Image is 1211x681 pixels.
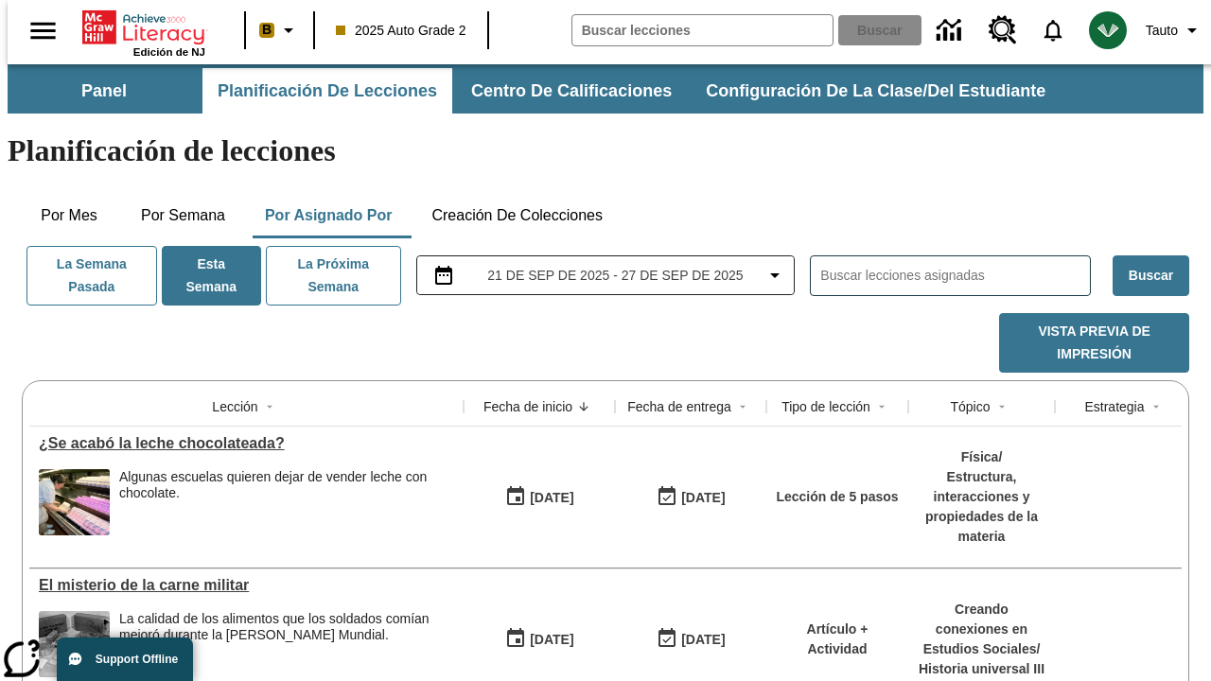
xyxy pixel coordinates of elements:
div: Fecha de inicio [483,397,572,416]
span: Tauto [1146,21,1178,41]
a: El misterio de la carne militar , Lecciones [39,577,454,594]
button: Sort [572,395,595,418]
div: La calidad de los alimentos que los soldados comían mejoró durante la Segunda Guerra Mundial. [119,611,454,677]
p: La calidad de los alimentos que los soldados comían mejoró durante la [PERSON_NAME] Mundial. [119,611,454,643]
button: 09/21/25: Último día en que podrá accederse la lección [650,621,731,657]
a: ¿Se acabó la leche chocolateada?, Lecciones [39,435,454,452]
span: Planificación de lecciones [218,80,437,102]
a: Centro de información [925,5,977,57]
span: Configuración de la clase/del estudiante [706,80,1045,102]
div: Estrategia [1084,397,1144,416]
button: Creación de colecciones [416,193,618,238]
a: Centro de recursos, Se abrirá en una pestaña nueva. [977,5,1028,56]
div: Tópico [950,397,990,416]
div: [DATE] [530,628,573,652]
button: Sort [870,395,893,418]
button: Vista previa de impresión [999,313,1189,373]
p: Historia universal III [918,659,1045,679]
button: Sort [258,395,281,418]
button: Escoja un nuevo avatar [1078,6,1138,55]
img: Fotografía en blanco y negro que muestra cajas de raciones de comida militares con la etiqueta U.... [39,611,110,677]
button: Configuración de la clase/del estudiante [691,68,1061,113]
button: La próxima semana [266,246,401,306]
span: 2025 Auto Grade 2 [336,21,466,41]
button: Perfil/Configuración [1138,13,1211,47]
div: Lección [212,397,257,416]
button: Buscar [1113,255,1189,296]
div: Portada [82,7,205,58]
button: Centro de calificaciones [456,68,687,113]
button: Boost El color de la clase es anaranjado claro. Cambiar el color de la clase. [252,13,307,47]
div: ¿Se acabó la leche chocolateada? [39,435,454,452]
button: Esta semana [162,246,261,306]
div: [DATE] [681,628,725,652]
button: Planificación de lecciones [202,68,452,113]
button: Panel [9,68,199,113]
img: avatar image [1089,11,1127,49]
button: Seleccione el intervalo de fechas opción del menú [425,264,787,287]
button: Por semana [126,193,240,238]
input: Buscar lecciones asignadas [820,262,1090,289]
div: Fecha de entrega [627,397,731,416]
button: Support Offline [57,637,193,681]
div: El misterio de la carne militar [39,577,454,594]
span: Support Offline [96,653,178,666]
button: Sort [731,395,754,418]
svg: Collapse Date Range Filter [763,264,786,287]
div: Algunas escuelas quieren dejar de vender leche con chocolate. [119,469,454,501]
span: 21 de sep de 2025 - 27 de sep de 2025 [487,266,743,286]
button: 09/21/25: Primer día en que estuvo disponible la lección [499,621,580,657]
button: Por asignado por [250,193,408,238]
a: Notificaciones [1028,6,1078,55]
input: Buscar campo [572,15,833,45]
button: Sort [1145,395,1167,418]
button: La semana pasada [26,246,157,306]
div: [DATE] [681,486,725,510]
span: Edición de NJ [133,46,205,58]
button: Por mes [22,193,116,238]
span: Centro de calificaciones [471,80,672,102]
button: Sort [991,395,1013,418]
div: [DATE] [530,486,573,510]
img: image [39,469,110,535]
p: Lección de 5 pasos [776,487,898,507]
p: Creando conexiones en Estudios Sociales / [918,600,1045,659]
div: Tipo de lección [781,397,870,416]
button: 09/21/25: Primer día en que estuvo disponible la lección [499,480,580,515]
button: Abrir el menú lateral [15,3,71,59]
span: B [262,18,272,42]
p: Artículo + Actividad [776,620,899,659]
p: Estructura, interacciones y propiedades de la materia [918,467,1045,547]
div: Subbarra de navegación [8,64,1203,113]
div: Algunas escuelas quieren dejar de vender leche con chocolate. [119,469,454,535]
p: Física / [918,447,1045,467]
div: Subbarra de navegación [8,68,1062,113]
h1: Planificación de lecciones [8,133,1203,168]
button: 09/21/25: Último día en que podrá accederse la lección [650,480,731,515]
span: Panel [81,80,127,102]
a: Portada [82,9,205,46]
